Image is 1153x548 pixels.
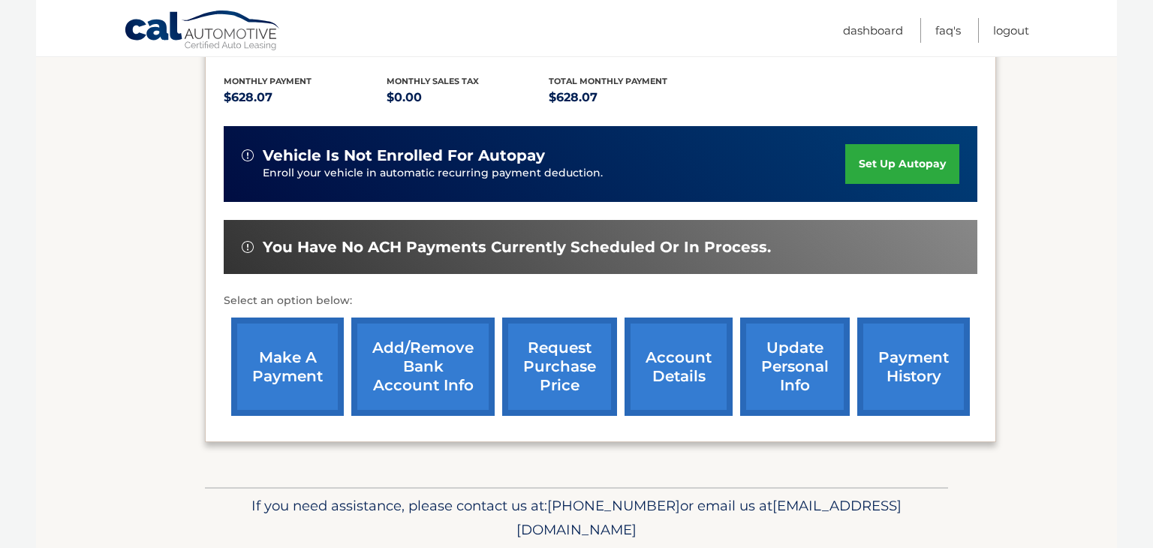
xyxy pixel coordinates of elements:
[857,318,970,416] a: payment history
[215,494,938,542] p: If you need assistance, please contact us at: or email us at
[740,318,850,416] a: update personal info
[263,146,545,165] span: vehicle is not enrolled for autopay
[843,18,903,43] a: Dashboard
[124,10,281,53] a: Cal Automotive
[549,76,667,86] span: Total Monthly Payment
[387,87,549,108] p: $0.00
[547,497,680,514] span: [PHONE_NUMBER]
[935,18,961,43] a: FAQ's
[549,87,712,108] p: $628.07
[387,76,479,86] span: Monthly sales Tax
[625,318,733,416] a: account details
[231,318,344,416] a: make a payment
[224,76,312,86] span: Monthly Payment
[845,144,959,184] a: set up autopay
[242,241,254,253] img: alert-white.svg
[242,149,254,161] img: alert-white.svg
[224,292,977,310] p: Select an option below:
[502,318,617,416] a: request purchase price
[263,165,845,182] p: Enroll your vehicle in automatic recurring payment deduction.
[993,18,1029,43] a: Logout
[263,238,771,257] span: You have no ACH payments currently scheduled or in process.
[516,497,902,538] span: [EMAIL_ADDRESS][DOMAIN_NAME]
[224,87,387,108] p: $628.07
[351,318,495,416] a: Add/Remove bank account info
